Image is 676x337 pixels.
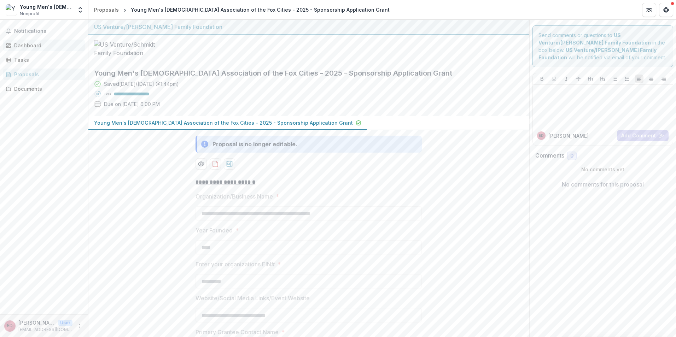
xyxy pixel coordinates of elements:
[659,75,668,83] button: Align Right
[196,192,273,201] p: Organization/Business Name
[94,40,165,57] img: US Venture/Schmidt Family Foundation
[562,180,644,189] p: No comments for this proposal
[3,54,85,66] a: Tasks
[539,134,543,137] div: Ellie Dietrich
[196,260,275,268] p: Enter your organizations EIN#
[18,319,55,326] p: [PERSON_NAME]
[196,294,310,302] p: Website/Social Media Links/Event Website
[14,42,80,49] div: Dashboard
[3,69,85,80] a: Proposals
[14,85,80,93] div: Documents
[599,75,607,83] button: Heading 2
[538,75,546,83] button: Bold
[550,75,558,83] button: Underline
[94,23,524,31] div: US Venture/[PERSON_NAME] Family Foundation
[570,153,573,159] span: 0
[20,3,72,11] div: Young Men's [DEMOGRAPHIC_DATA] Association of the Fox Cities
[104,80,179,88] div: Saved [DATE] ( [DATE] @ 1:44pm )
[623,75,631,83] button: Ordered List
[532,25,674,67] div: Send comments or questions to in the box below. will be notified via email of your comment.
[3,83,85,95] a: Documents
[574,75,583,83] button: Strike
[94,6,119,13] div: Proposals
[535,152,564,159] h2: Comments
[20,11,40,17] span: Nonprofit
[659,3,673,17] button: Get Help
[3,25,85,37] button: Notifications
[75,3,85,17] button: Open entity switcher
[7,324,13,328] div: Ellie Dietrich
[75,322,84,330] button: More
[210,158,221,170] button: download-proposal
[196,226,233,235] p: Year Founded
[91,5,392,15] nav: breadcrumb
[131,6,390,13] div: Young Men's [DEMOGRAPHIC_DATA] Association of the Fox Cities - 2025 - Sponsorship Application Grant
[212,140,297,148] div: Proposal is no longer editable.
[94,69,512,77] h2: Young Men's [DEMOGRAPHIC_DATA] Association of the Fox Cities - 2025 - Sponsorship Application Grant
[617,130,669,141] button: Add Comment
[538,47,657,60] strong: US Venture/[PERSON_NAME] Family Foundation
[14,71,80,78] div: Proposals
[3,40,85,51] a: Dashboard
[535,166,671,173] p: No comments yet
[104,100,160,108] p: Due on [DATE] 6:00 PM
[611,75,619,83] button: Bullet List
[635,75,643,83] button: Align Left
[91,5,122,15] a: Proposals
[647,75,655,83] button: Align Center
[104,91,111,96] p: 100 %
[14,56,80,64] div: Tasks
[14,28,82,34] span: Notifications
[642,3,656,17] button: Partners
[94,119,353,126] p: Young Men's [DEMOGRAPHIC_DATA] Association of the Fox Cities - 2025 - Sponsorship Application Grant
[224,158,235,170] button: download-proposal
[196,158,207,170] button: Preview fa922ac3-6e0f-4b4b-a565-87c2d798a787-0.pdf
[562,75,571,83] button: Italicize
[18,326,72,333] p: [EMAIL_ADDRESS][DOMAIN_NAME]
[548,132,589,140] p: [PERSON_NAME]
[6,4,17,16] img: Young Men's Christian Association of the Fox Cities
[586,75,595,83] button: Heading 1
[58,320,72,326] p: User
[196,328,279,336] p: Primary Grantee Contact Name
